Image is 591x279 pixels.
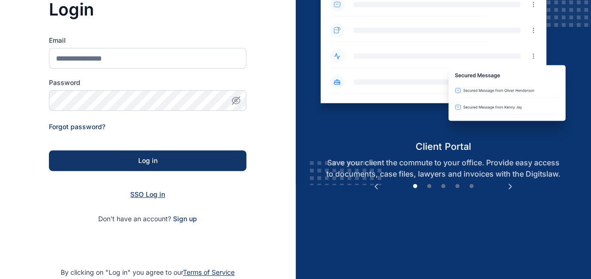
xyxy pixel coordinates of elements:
[313,157,574,179] p: Save your client the commute to your office. Provide easy access to documents, case files, lawyer...
[439,182,448,191] button: 3
[371,182,381,191] button: Previous
[173,215,197,223] a: Sign up
[410,182,420,191] button: 1
[313,140,574,153] h5: client portal
[173,214,197,224] span: Sign up
[49,150,246,171] button: Log in
[49,123,105,131] a: Forgot password?
[467,182,476,191] button: 5
[183,268,235,276] a: Terms of Service
[505,182,515,191] button: Next
[64,156,231,165] div: Log in
[49,36,246,45] label: Email
[425,182,434,191] button: 2
[49,214,246,224] p: Don't have an account?
[49,78,246,87] label: Password
[130,190,165,198] a: SSO Log in
[453,182,462,191] button: 4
